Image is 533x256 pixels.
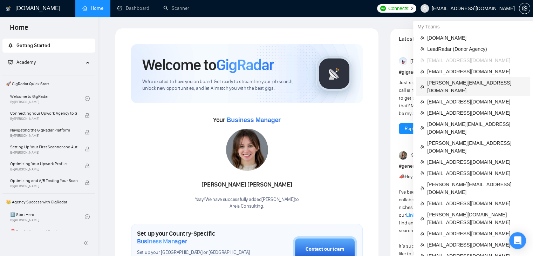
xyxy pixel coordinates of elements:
span: [EMAIL_ADDRESS][DOMAIN_NAME] [427,56,526,64]
span: team [420,111,424,115]
span: [EMAIL_ADDRESS][DOMAIN_NAME] [427,230,526,237]
span: check-circle [85,214,90,219]
span: By [PERSON_NAME] [10,134,77,138]
span: Optimizing Your Upwork Profile [10,160,77,167]
span: check-circle [85,96,90,101]
span: Optimizing and A/B Testing Your Scanner for Better Results [10,177,77,184]
div: Open Intercom Messenger [509,232,526,249]
img: logo [6,3,11,14]
img: Anisuzzaman Khan [399,57,408,66]
img: gigradar-logo.png [317,56,352,91]
span: team [420,171,424,175]
span: team [420,243,424,247]
span: We're excited to have you on board. Get ready to streamline your job search, unlock new opportuni... [142,79,305,92]
span: [EMAIL_ADDRESS][DOMAIN_NAME] [427,241,526,249]
h1: # gigradar-hub [399,68,507,76]
div: Just signed up [DATE], my onboarding call is not till [DATE]. Can anyone help me to get started t... [399,79,486,117]
span: team [420,36,424,40]
span: [EMAIL_ADDRESS][DOMAIN_NAME] [427,169,526,177]
span: Connects: [388,5,409,12]
span: 📣 [399,174,405,180]
span: [PERSON_NAME][EMAIL_ADDRESS][DOMAIN_NAME] [427,139,526,155]
span: By [PERSON_NAME] [10,184,77,188]
div: Yaay! We have successfully added [PERSON_NAME] to [195,196,299,210]
img: upwork-logo.png [380,6,386,11]
span: [PERSON_NAME][EMAIL_ADDRESS][DOMAIN_NAME] [427,181,526,196]
span: [PERSON_NAME][EMAIL_ADDRESS][DOMAIN_NAME] [427,79,526,94]
span: Latest Posts from the GigRadar Community [399,34,434,43]
span: team [420,160,424,164]
span: Navigating the GigRadar Platform [10,127,77,134]
img: Korlan [399,151,408,160]
span: lock [85,147,90,151]
a: Welcome to GigRadarBy[PERSON_NAME] [10,91,85,106]
span: [EMAIL_ADDRESS][DOMAIN_NAME] [427,200,526,207]
span: Your [213,116,281,124]
span: Academy [16,59,36,65]
span: lock [85,113,90,118]
span: By [PERSON_NAME] [10,150,77,155]
h1: Set up your Country-Specific [137,230,258,245]
a: 1️⃣ Start HereBy[PERSON_NAME] [10,209,85,224]
span: Business Manager [137,237,187,245]
span: [EMAIL_ADDRESS][DOMAIN_NAME] [427,98,526,106]
a: LinkedIn CRM base [406,212,449,218]
span: [EMAIL_ADDRESS][DOMAIN_NAME] [427,68,526,75]
span: team [420,58,424,62]
span: fund-projection-screen [8,60,13,65]
a: setting [519,6,530,11]
span: By [PERSON_NAME] [10,117,77,121]
h1: Welcome to [142,55,274,74]
span: [PERSON_NAME] [410,58,444,65]
span: Korlan [410,151,424,159]
a: searchScanner [163,5,189,11]
span: Home [4,22,34,37]
span: team [420,216,424,221]
a: dashboardDashboard [117,5,149,11]
span: team [420,69,424,74]
button: setting [519,3,530,14]
img: 1717012279191-83.jpg [226,129,268,171]
span: double-left [83,240,90,247]
span: LeadRadar (Donor Agency) [427,45,526,53]
span: lock [85,130,90,135]
a: homeHome [82,5,103,11]
div: My Teams [413,21,533,32]
span: Business Manager [226,116,280,123]
span: [PERSON_NAME][DOMAIN_NAME][EMAIL_ADDRESS][DOMAIN_NAME] [427,211,526,226]
span: team [420,145,424,149]
span: lock [85,180,90,185]
span: Setting Up Your First Scanner and Auto-Bidder [10,143,77,150]
span: team [420,47,424,51]
li: Getting Started [2,39,95,53]
span: Getting Started [16,42,50,48]
span: Academy [8,59,36,65]
span: GigRadar [216,55,274,74]
button: Reply [399,123,422,134]
p: Areia Consulting . [195,203,299,210]
span: team [420,231,424,236]
span: [EMAIL_ADDRESS][DOMAIN_NAME] [427,109,526,117]
span: team [420,100,424,104]
div: [PERSON_NAME] [PERSON_NAME] [195,179,299,191]
div: Contact our team [306,245,344,253]
span: 2 [411,5,414,12]
span: team [420,186,424,190]
span: [DOMAIN_NAME] [427,34,526,42]
span: Connecting Your Upwork Agency to GigRadar [10,110,77,117]
span: [EMAIL_ADDRESS][DOMAIN_NAME] [427,158,526,166]
span: rocket [8,43,13,48]
span: team [420,201,424,206]
span: ⛔ Top 3 Mistakes of Pro Agencies [10,228,77,235]
span: 🚀 GigRadar Quick Start [3,77,95,91]
span: team [420,126,424,130]
h1: # general [399,162,507,170]
span: lock [85,163,90,168]
span: user [422,6,427,11]
span: By [PERSON_NAME] [10,167,77,171]
span: team [420,85,424,89]
span: [DOMAIN_NAME][EMAIL_ADDRESS][DOMAIN_NAME] [427,120,526,136]
span: 👑 Agency Success with GigRadar [3,195,95,209]
a: Reply [405,125,416,133]
span: setting [519,6,530,11]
